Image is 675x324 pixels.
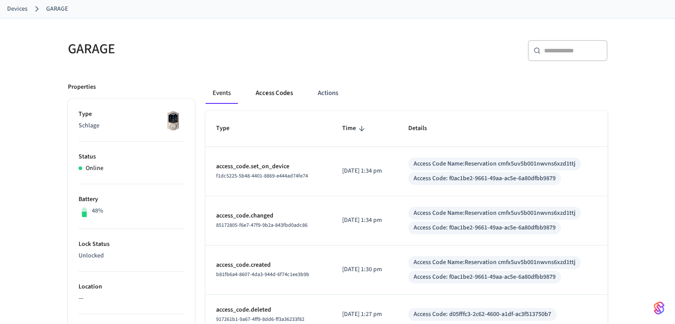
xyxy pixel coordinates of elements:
p: 48% [92,206,103,216]
button: Actions [311,83,345,104]
span: Time [342,122,367,135]
div: Access Code Name: Reservation cmfx5uv5b001nwvns6xzd1ttj [414,209,576,218]
p: [DATE] 1:34 pm [342,166,387,176]
p: Schlage [79,121,184,130]
p: Unlocked [79,251,184,261]
p: access_code.set_on_device [216,162,321,171]
div: Access Code: d05fffc3-2c62-4600-a1df-ac3f513750b7 [414,310,551,319]
p: [DATE] 1:34 pm [342,216,387,225]
div: Access Code: f0ac1be2-9661-49aa-ac5e-6a80dfbb9879 [414,273,556,282]
span: Type [216,122,241,135]
p: Lock Status [79,240,184,249]
p: Battery [79,195,184,204]
p: Online [86,164,103,173]
span: 917261b1-9a67-4ff9-8dd6-ff3a36233f82 [216,316,304,323]
span: 85172805-f6e7-47f9-9b2a-843fbd0adc86 [216,221,308,229]
p: access_code.created [216,261,321,270]
img: Schlage Sense Smart Deadbolt with Camelot Trim, Front [162,110,184,132]
p: — [79,294,184,303]
div: Access Code Name: Reservation cmfx5uv5b001nwvns6xzd1ttj [414,159,576,169]
p: [DATE] 1:27 pm [342,310,387,319]
span: b81fb6a4-8607-4da3-944d-6f74c1ee3b9b [216,271,309,278]
button: Access Codes [249,83,300,104]
p: Properties [68,83,96,92]
p: [DATE] 1:30 pm [342,265,387,274]
div: Access Code Name: Reservation cmfx5uv5b001nwvns6xzd1ttj [414,258,576,267]
p: Type [79,110,184,119]
div: ant example [205,83,608,104]
p: access_code.changed [216,211,321,221]
a: Devices [7,4,28,14]
p: access_code.deleted [216,305,321,315]
p: Location [79,282,184,292]
img: SeamLogoGradient.69752ec5.svg [654,301,664,315]
span: f1dc5225-5b48-4401-8869-e444ad74fe74 [216,172,308,180]
button: Events [205,83,238,104]
span: Details [408,122,438,135]
div: Access Code: f0ac1be2-9661-49aa-ac5e-6a80dfbb9879 [414,223,556,233]
div: Access Code: f0ac1be2-9661-49aa-ac5e-6a80dfbb9879 [414,174,556,183]
h5: GARAGE [68,40,332,58]
p: Status [79,152,184,162]
a: GARAGE [46,4,68,14]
